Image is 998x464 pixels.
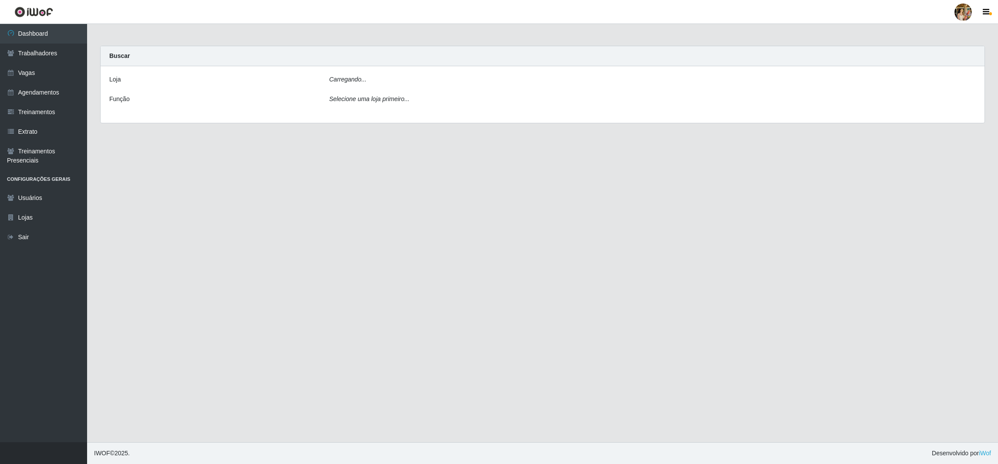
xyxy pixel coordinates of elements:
[94,449,130,458] span: © 2025 .
[109,75,121,84] label: Loja
[932,449,991,458] span: Desenvolvido por
[329,76,367,83] i: Carregando...
[979,450,991,457] a: iWof
[329,95,409,102] i: Selecione uma loja primeiro...
[109,52,130,59] strong: Buscar
[94,450,110,457] span: IWOF
[14,7,53,17] img: CoreUI Logo
[109,95,130,104] label: Função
